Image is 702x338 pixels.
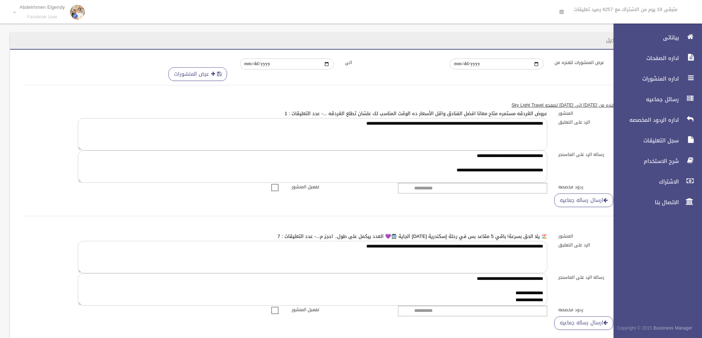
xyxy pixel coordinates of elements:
label: تفعيل المنشور [286,183,393,191]
a: اداره المنشورات [607,71,702,87]
a: ارسال رساله جماعيه [554,316,613,330]
u: قائمه ب 50 منشور للفتره من [DATE] الى [DATE] لصفحه Sky Light Travel [511,101,654,109]
span: بياناتى [607,34,681,41]
span: اداره المنشورات [607,75,681,82]
button: عرض المنشورات [168,67,227,81]
a: اداره الصفحات [607,50,702,66]
span: سجل التعليقات [607,137,681,144]
label: الرد على التعليق [553,118,660,126]
span: اداره الصفحات [607,54,681,62]
a: ارسال رساله جماعيه [554,193,613,207]
a: بياناتى [607,29,702,46]
label: ردود مخصصه [553,306,660,314]
a: شرح الاستخدام [607,153,702,169]
a: الاشتراك [607,174,702,190]
a: عروض الغردقه مستمره متاح معانا افضل الفنادق واقل الأسعار ده الوقت المناسب لك علشان تطلع الغردقه .... [284,109,547,118]
span: الاشتراك [607,178,681,185]
header: اداره المنشورات / تعديل [597,33,668,47]
label: رساله الرد على الماسنجر [553,150,660,159]
label: المنشور [553,232,660,240]
span: رسائل جماعيه [607,96,681,103]
label: رساله الرد على الماسنجر [553,273,660,281]
a: اداره الردود المخصصه [607,112,702,128]
label: الى [339,58,444,67]
span: اداره الردود المخصصه [607,116,681,124]
small: Facebook User [20,14,65,20]
a: سجل التعليقات [607,132,702,149]
label: الرد على التعليق [553,241,660,249]
label: عرض المنشورات للفتره من [549,58,654,67]
span: الاتصال بنا [607,199,681,206]
label: المنشور [553,109,660,117]
span: شرح الاستخدام [607,157,681,165]
label: تفعيل المنشور [286,306,393,314]
p: Abdelrhmen Elgendy [20,4,65,10]
a: رسائل جماعيه [607,91,702,107]
span: Copyright © 2015 [617,324,652,332]
strong: Bussiness Manager [653,324,692,332]
a: الاتصال بنا [607,194,702,210]
a: 🏖️ يلا الحق بسرعة! باقي 5 مقاعد بس في رحلة إسكندرية [DATE] الجاية 🚍💜 العدد بيكمل على طول.. احجز م... [277,232,547,241]
label: ردود مخصصه [553,183,660,191]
